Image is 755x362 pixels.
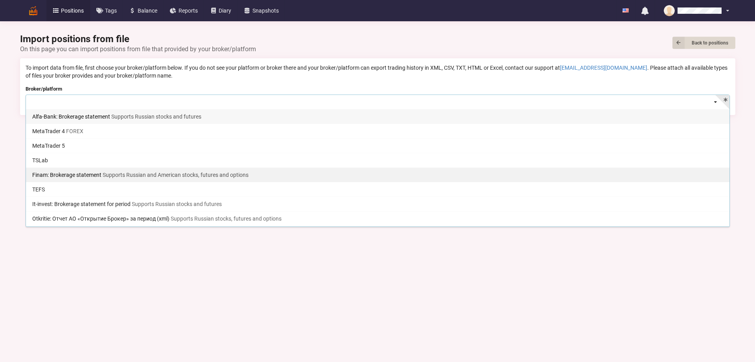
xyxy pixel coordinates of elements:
img: no_avatar_64x64-c1df70be568ff5ffbc6dc4fa4a63b692.png [664,5,675,16]
span: Supports Russian and American stocks, futures and options [103,172,249,178]
div: To import data from file, first choose your broker/platform below. If you do not see your platfor... [26,64,730,80]
div: Finam: Brokerage statement [26,167,729,182]
label: Broker/platform [26,85,730,93]
a: [EMAIL_ADDRESS][DOMAIN_NAME] [560,65,647,71]
span: Diary [219,8,231,13]
span: Supports Russian stocks and futures [111,113,201,120]
div: MetaTrader 4 [26,124,729,138]
div: It-invest: Brokerage statement for period [26,197,729,211]
div: Sberbank (Quik) in Excel format [26,226,729,240]
div: Import positions from file [20,33,735,53]
div: TEFS [26,182,729,197]
a: Back to positions [672,37,735,49]
span: FOREX [66,128,83,134]
img: logo-5391b84d95ca78eb0fcbe8eb83ca0fe5.png [26,4,40,18]
div: MetaTrader 5 [26,138,729,153]
span: Supports Russian stocks and futures [132,201,222,207]
div: TSLab [26,153,729,167]
span: Snapshots [252,8,279,13]
span: Balance [138,8,157,13]
span: Tags [105,8,117,13]
span: Positions [61,8,84,13]
div: © 2025 - Tradary. You can contact us via | [20,126,735,143]
span: Reports [179,8,198,13]
div: Alfa-Bank: Brokerage statement [26,109,729,124]
span: Supports Russian stocks, futures and options [171,215,282,222]
div: On this page you can import positions from file that provided by your broker/platform [20,45,735,53]
div: Otkritie: Отчет АО «Открытие Брокер» за период (xml) [26,211,729,226]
